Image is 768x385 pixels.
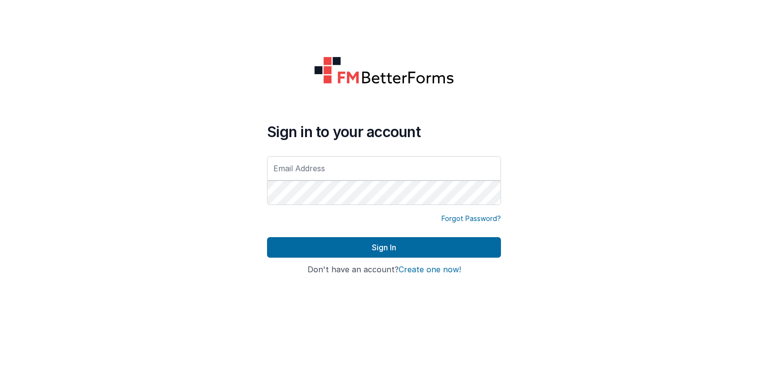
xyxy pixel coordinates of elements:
[399,265,461,274] button: Create one now!
[442,214,501,223] a: Forgot Password?
[267,265,501,274] h4: Don't have an account?
[267,123,501,141] h4: Sign in to your account
[267,237,501,258] button: Sign In
[267,156,501,181] input: Email Address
